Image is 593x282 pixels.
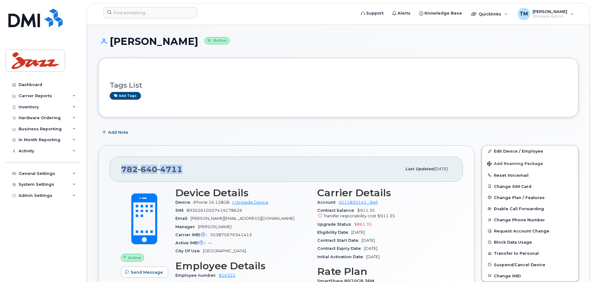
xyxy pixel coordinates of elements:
span: Contract Expiry Date [317,246,364,251]
span: Upgrade Status [317,222,354,227]
h1: [PERSON_NAME] [98,36,578,47]
span: [DATE] [434,167,448,171]
span: Device [175,200,193,205]
span: 353875676341413 [210,232,252,237]
span: Active IMEI [175,241,208,245]
a: + Upgrade Device [232,200,268,205]
span: Send Message [131,269,163,275]
span: Contract balance [317,208,357,213]
span: Active [128,255,141,261]
span: [DATE] [366,254,380,259]
a: 0511839141 - Bell [339,200,378,205]
span: Change Plan / Features [494,195,545,200]
button: Change IMEI [482,270,578,281]
small: Active [204,37,230,44]
span: [DATE] [364,246,377,251]
h3: Employee Details [175,260,310,271]
span: Add Roaming Package [487,161,543,167]
button: Send Message [121,267,168,278]
a: Edit Device / Employee [482,145,578,157]
span: — [208,241,212,245]
span: [PERSON_NAME][EMAIL_ADDRESS][DOMAIN_NAME] [191,216,294,221]
span: [DATE] [351,230,365,235]
a: Add tags [110,92,141,100]
span: SIM [175,208,187,213]
span: [DATE] [362,238,375,243]
span: City Of Use [175,249,203,253]
button: Suspend/Cancel Device [482,259,578,270]
button: Block Data Usage [482,236,578,248]
span: 640 [138,165,157,174]
a: 816322 [219,273,235,278]
span: Carrier IMEI [175,232,210,237]
h3: Tags List [110,81,567,89]
button: Reset Voicemail [482,170,578,181]
span: Transfer responsibility cost [323,214,376,218]
span: Add Note [108,129,128,135]
span: Contract Start Date [317,238,362,243]
span: Email [175,216,191,221]
button: Request Account Change [482,225,578,236]
span: [PERSON_NAME] [198,224,231,229]
span: [GEOGRAPHIC_DATA] [203,249,246,253]
span: Last updated [405,167,434,171]
span: Eligibility Date [317,230,351,235]
h3: Device Details [175,187,310,198]
span: Enable Call Forwarding [494,206,544,211]
span: 4711 [157,165,182,174]
span: iPhone 16 128GB [193,200,230,205]
h3: Rate Plan [317,266,452,277]
button: Change Phone Number [482,214,578,225]
button: Enable Call Forwarding [482,203,578,214]
span: Account [317,200,339,205]
button: Add Roaming Package [482,157,578,170]
span: 782 [121,165,182,174]
button: Change SIM Card [482,181,578,192]
span: $911.35 [317,208,452,219]
button: Change Plan / Features [482,192,578,203]
button: Transfer to Personal [482,248,578,259]
button: Add Note [98,127,134,138]
span: Initial Activation Date [317,254,366,259]
span: 89302610207419178626 [187,208,242,213]
span: Manager [175,224,198,229]
span: $861.35 [354,222,372,227]
span: Employee number [175,273,219,278]
h3: Carrier Details [317,187,452,198]
span: $911.35 [377,214,395,218]
span: Suspend/Cancel Device [494,262,545,267]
